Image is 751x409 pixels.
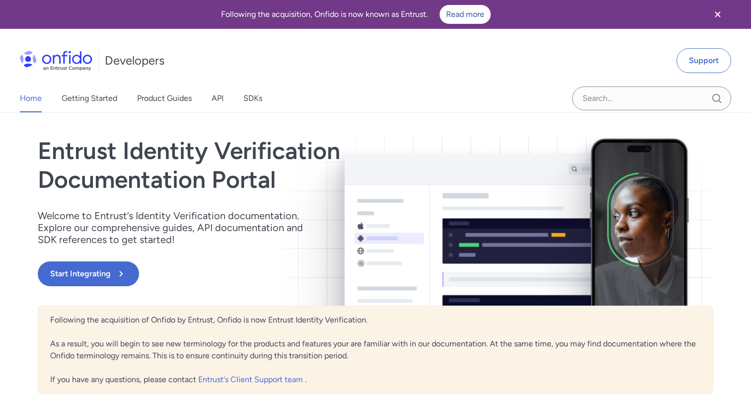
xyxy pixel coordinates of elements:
[38,137,511,194] h1: Entrust Identity Verification Documentation Portal
[676,48,731,73] a: Support
[20,84,42,112] a: Home
[20,51,92,71] img: Onfido Logo
[440,5,491,24] a: Read more
[105,53,164,69] h1: Developers
[137,84,192,112] a: Product Guides
[38,261,139,286] button: Start Integrating
[712,8,724,20] svg: Close banner
[38,306,713,394] div: Following the acquisition of Onfido by Entrust, Onfido is now Entrust Identity Verification. As a...
[62,84,117,112] a: Getting Started
[198,375,305,384] a: Entrust's Client Support team
[38,261,511,286] a: Start Integrating
[243,84,262,112] a: SDKs
[38,210,316,245] p: Welcome to Entrust’s Identity Verification documentation. Explore our comprehensive guides, API d...
[572,86,731,110] input: Onfido search input field
[12,5,699,24] div: Following the acquisition, Onfido is now known as Entrust.
[699,2,736,27] button: Close banner
[212,84,224,112] a: API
